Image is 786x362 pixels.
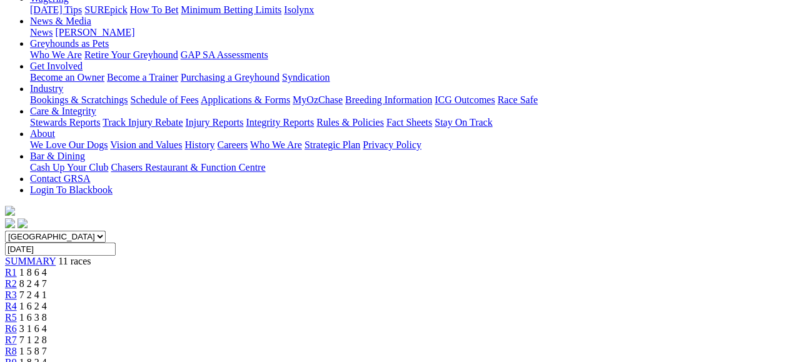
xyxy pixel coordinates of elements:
[30,128,55,139] a: About
[5,289,17,300] a: R3
[386,117,432,128] a: Fact Sheets
[5,346,17,356] a: R8
[5,323,17,334] a: R6
[305,139,360,150] a: Strategic Plan
[30,117,781,128] div: Care & Integrity
[107,72,178,83] a: Become a Trainer
[181,49,268,60] a: GAP SA Assessments
[30,173,90,184] a: Contact GRSA
[19,289,47,300] span: 7 2 4 1
[30,94,781,106] div: Industry
[55,27,134,38] a: [PERSON_NAME]
[30,38,109,49] a: Greyhounds as Pets
[30,49,82,60] a: Who We Are
[316,117,384,128] a: Rules & Policies
[30,27,53,38] a: News
[201,94,290,105] a: Applications & Forms
[30,72,781,83] div: Get Involved
[181,72,280,83] a: Purchasing a Greyhound
[5,206,15,216] img: logo-grsa-white.png
[246,117,314,128] a: Integrity Reports
[19,267,47,278] span: 1 8 6 4
[30,83,63,94] a: Industry
[30,72,104,83] a: Become an Owner
[30,139,108,150] a: We Love Our Dogs
[30,49,781,61] div: Greyhounds as Pets
[30,94,128,105] a: Bookings & Scratchings
[181,4,281,15] a: Minimum Betting Limits
[30,106,96,116] a: Care & Integrity
[497,94,537,105] a: Race Safe
[110,139,182,150] a: Vision and Values
[19,334,47,345] span: 7 1 2 8
[130,4,179,15] a: How To Bet
[185,117,243,128] a: Injury Reports
[5,312,17,323] a: R5
[5,334,17,345] a: R7
[30,4,82,15] a: [DATE] Tips
[19,323,47,334] span: 3 1 6 4
[217,139,248,150] a: Careers
[19,278,47,289] span: 8 2 4 7
[19,301,47,311] span: 1 6 2 4
[30,117,100,128] a: Stewards Reports
[30,61,83,71] a: Get Involved
[30,162,781,173] div: Bar & Dining
[30,4,781,16] div: Wagering
[282,72,330,83] a: Syndication
[435,94,495,105] a: ICG Outcomes
[345,94,432,105] a: Breeding Information
[5,256,56,266] a: SUMMARY
[5,278,17,289] a: R2
[435,117,492,128] a: Stay On Track
[363,139,421,150] a: Privacy Policy
[19,312,47,323] span: 1 6 3 8
[19,346,47,356] span: 1 5 8 7
[30,151,85,161] a: Bar & Dining
[18,218,28,228] img: twitter.svg
[84,49,178,60] a: Retire Your Greyhound
[5,267,17,278] a: R1
[5,301,17,311] a: R4
[103,117,183,128] a: Track Injury Rebate
[30,27,781,38] div: News & Media
[30,184,113,195] a: Login To Blackbook
[130,94,198,105] a: Schedule of Fees
[58,256,91,266] span: 11 races
[5,218,15,228] img: facebook.svg
[30,16,91,26] a: News & Media
[5,243,116,256] input: Select date
[111,162,265,173] a: Chasers Restaurant & Function Centre
[184,139,214,150] a: History
[30,162,108,173] a: Cash Up Your Club
[284,4,314,15] a: Isolynx
[250,139,302,150] a: Who We Are
[293,94,343,105] a: MyOzChase
[30,139,781,151] div: About
[84,4,127,15] a: SUREpick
